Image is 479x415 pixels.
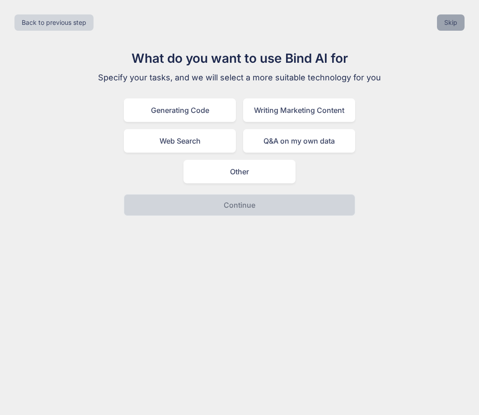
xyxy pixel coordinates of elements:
div: Web Search [124,129,236,153]
div: Other [183,160,296,183]
button: Continue [124,194,355,216]
div: Writing Marketing Content [243,98,355,122]
div: Q&A on my own data [243,129,355,153]
button: Skip [437,14,465,31]
div: Generating Code [124,98,236,122]
button: Back to previous step [14,14,94,31]
h1: What do you want to use Bind AI for [88,49,391,68]
p: Continue [224,200,255,210]
p: Specify your tasks, and we will select a more suitable technology for you [88,71,391,84]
